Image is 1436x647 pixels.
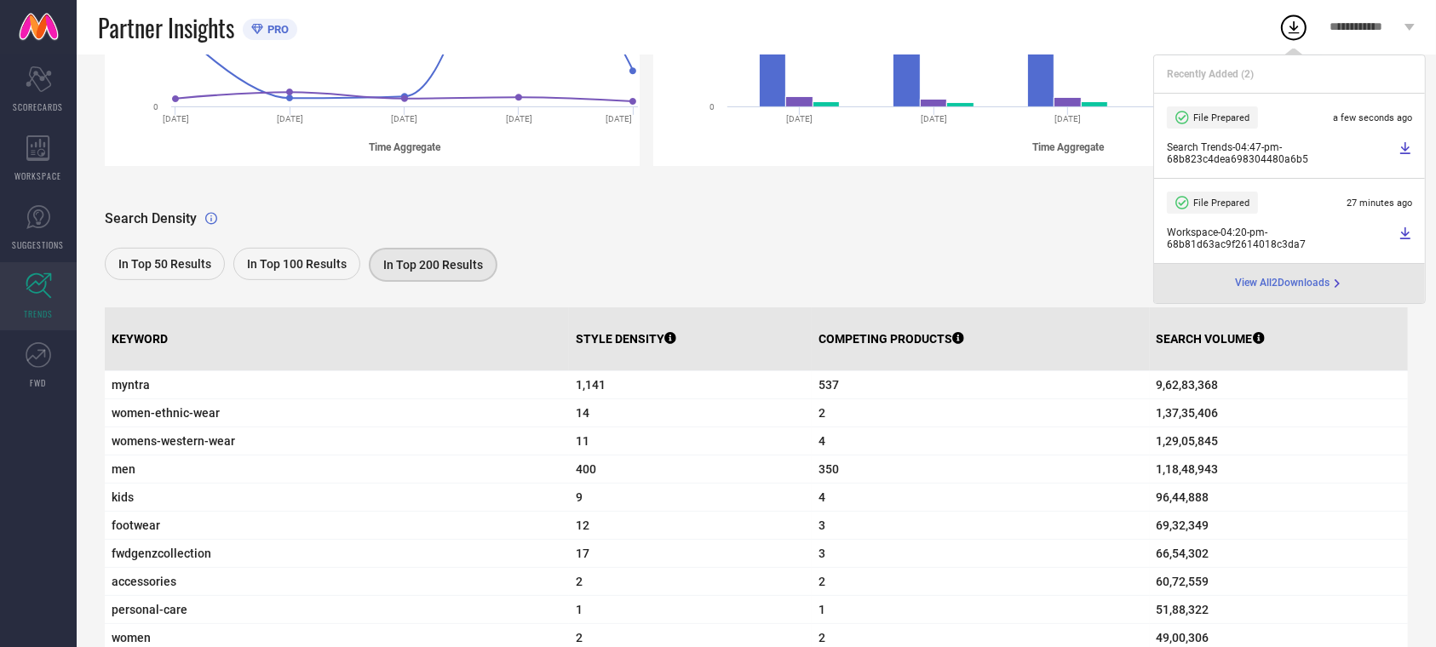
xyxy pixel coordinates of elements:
span: 1,37,35,406 [1157,406,1401,420]
p: COMPETING PRODUCTS [819,332,964,346]
span: accessories [112,575,562,588]
text: 0 [709,102,715,112]
span: 17 [576,547,804,560]
text: [DATE] [606,114,632,123]
text: [DATE] [506,114,532,123]
span: 4 [819,434,1143,448]
span: 11 [576,434,804,448]
span: men [112,462,562,476]
span: 1,29,05,845 [1157,434,1401,448]
text: [DATE] [921,114,947,123]
a: Download [1399,226,1412,250]
span: In Top 100 Results [247,257,347,271]
th: KEYWORD [105,307,569,371]
text: 0 [153,102,158,112]
span: 14 [576,406,804,420]
span: View All 2 Downloads [1236,277,1330,290]
span: 9 [576,490,804,504]
p: SEARCH VOLUME [1157,332,1265,346]
span: 96,44,888 [1157,490,1401,504]
text: [DATE] [1055,114,1082,123]
span: In Top 200 Results [383,258,483,272]
span: 2 [819,631,1143,644]
span: footwear [112,518,562,532]
span: 537 [819,378,1143,392]
span: 9,62,83,368 [1157,378,1401,392]
span: a few seconds ago [1333,112,1412,123]
text: [DATE] [787,114,813,123]
span: Recently Added ( 2 ) [1167,68,1254,80]
span: WORKSPACE [15,169,62,182]
text: [DATE] [163,114,189,123]
div: Open download list [1278,12,1309,43]
span: PRO [263,23,289,36]
span: TRENDS [24,307,53,320]
span: FWD [31,376,47,389]
span: Partner Insights [98,10,234,45]
a: Download [1399,141,1412,165]
span: fwdgenzcollection [112,547,562,560]
span: SCORECARDS [14,100,64,113]
span: 1,18,48,943 [1157,462,1401,476]
span: In Top 50 Results [118,257,211,271]
span: 1,141 [576,378,804,392]
span: 2 [819,575,1143,588]
span: 3 [819,518,1143,532]
span: womens-western-wear [112,434,562,448]
span: File Prepared [1193,112,1249,123]
span: 3 [819,547,1143,560]
span: 1 [576,603,804,616]
span: 2 [576,575,804,588]
div: Open download page [1236,277,1344,290]
span: 4 [819,490,1143,504]
span: 69,32,349 [1157,518,1401,532]
span: 49,00,306 [1157,631,1401,644]
span: Workspace - 04:20-pm - 68b81d63ac9f2614018c3da7 [1167,226,1394,250]
span: 2 [819,406,1143,420]
span: File Prepared [1193,198,1249,209]
span: myntra [112,378,562,392]
span: 60,72,559 [1157,575,1401,588]
span: 12 [576,518,804,532]
tspan: Time Aggregate [369,141,441,153]
p: STYLE DENSITY [576,332,676,346]
span: Search Trends - 04:47-pm - 68b823c4dea698304480a6b5 [1167,141,1394,165]
span: kids [112,490,562,504]
span: 1 [819,603,1143,616]
text: [DATE] [277,114,303,123]
span: 66,54,302 [1157,547,1401,560]
a: View All2Downloads [1236,277,1344,290]
span: women [112,631,562,644]
span: 51,88,322 [1157,603,1401,616]
span: 400 [576,462,804,476]
span: SUGGESTIONS [13,238,65,251]
span: Search Density [105,210,197,226]
tspan: Time Aggregate [1032,141,1105,153]
span: 350 [819,462,1143,476]
span: 2 [576,631,804,644]
text: [DATE] [392,114,418,123]
span: 27 minutes ago [1347,198,1412,209]
span: personal-care [112,603,562,616]
span: women-ethnic-wear [112,406,562,420]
